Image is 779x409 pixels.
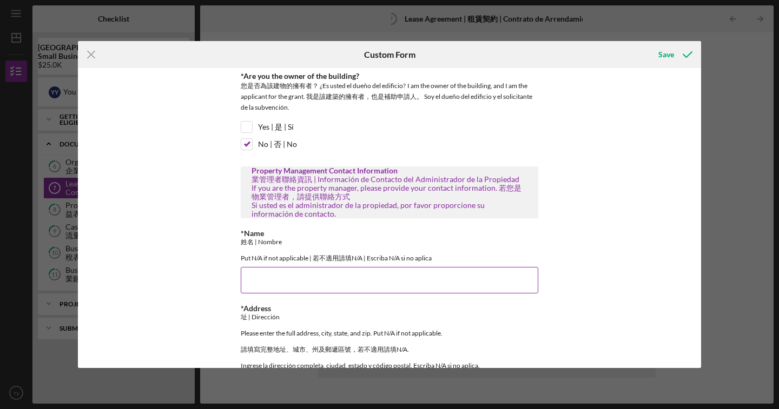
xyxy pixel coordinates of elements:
label: Yes | 是 | Sí [258,122,294,132]
div: Property Management Contact Information [252,166,527,175]
label: *Address [241,304,271,313]
div: 姓名 | Nombre Put N/A if not applicable | 若不適用請填N/A | Escriba N/A si no aplica [241,238,538,262]
label: *Name [241,229,264,238]
div: 業管理者聯絡資訊 | Información de Contacto del Administrador de la Propiedad If you are the property mana... [252,175,527,218]
div: *Are you the owner of the building? [241,72,538,81]
label: No | 否 | No [258,139,297,150]
h6: Custom Form [364,50,415,59]
div: Save [658,44,674,65]
div: 址 | Dirección Please enter the full address, city, state, and zip. Put N/A if not applicable. 請填寫... [241,313,538,370]
div: 您是否為該建物的擁有者？ ¿Es usted el dueño del edificio? I am the owner of the building, and I am the applic... [241,81,538,116]
button: Save [648,44,701,65]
